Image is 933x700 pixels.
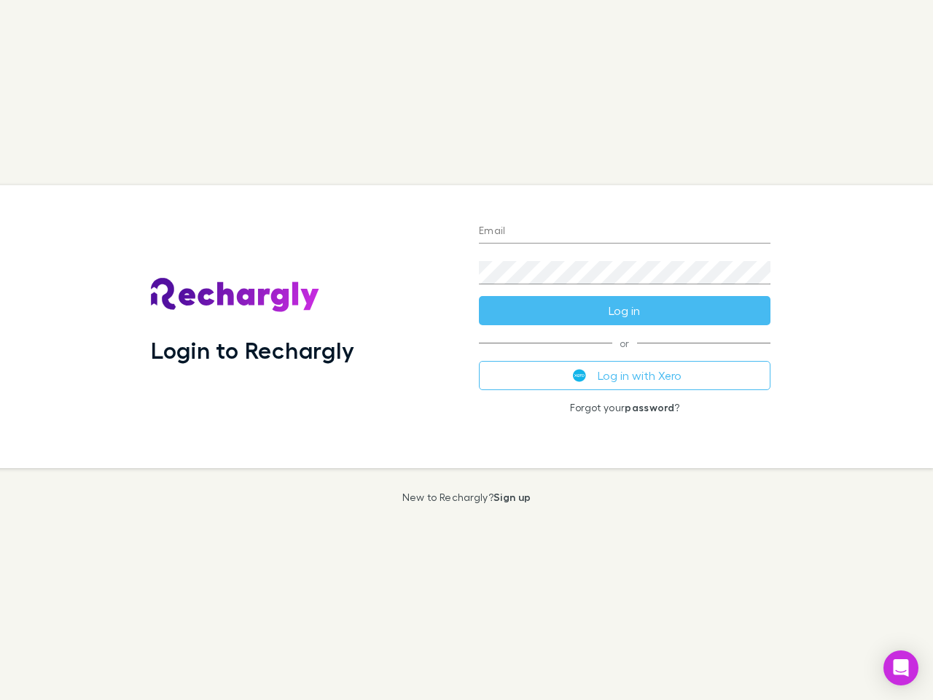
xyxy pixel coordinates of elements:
img: Xero's logo [573,369,586,382]
a: Sign up [493,491,531,503]
div: Open Intercom Messenger [883,650,918,685]
button: Log in with Xero [479,361,770,390]
img: Rechargly's Logo [151,278,320,313]
a: password [625,401,674,413]
p: Forgot your ? [479,402,770,413]
h1: Login to Rechargly [151,336,354,364]
p: New to Rechargly? [402,491,531,503]
button: Log in [479,296,770,325]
